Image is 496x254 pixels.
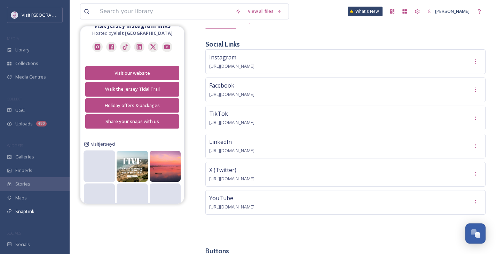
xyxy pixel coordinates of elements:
[91,141,115,147] span: visitjerseyci
[15,60,38,67] span: Collections
[85,98,179,113] button: Holiday offers & packages
[15,195,27,201] span: Maps
[85,82,179,96] button: Walk the Jersey Tidal Trail
[209,119,254,125] span: [URL][DOMAIN_NAME]
[209,63,254,69] span: [URL][DOMAIN_NAME]
[15,241,30,248] span: Socials
[209,110,228,117] span: TikTok
[89,70,175,76] div: Visit our website
[89,86,175,92] div: Walk the Jersey Tidal Trail
[85,114,179,129] button: Share your snaps with us
[209,204,254,210] span: [URL][DOMAIN_NAME]
[209,54,236,61] span: Instagram
[113,30,173,36] strong: Visit [GEOGRAPHIC_DATA]
[7,230,21,236] span: SOCIALS
[209,91,254,97] span: [URL][DOMAIN_NAME]
[15,107,25,114] span: UGC
[205,39,240,49] h3: Social Links
[209,175,254,182] span: [URL][DOMAIN_NAME]
[15,181,30,187] span: Stories
[15,154,34,160] span: Galleries
[348,7,383,16] a: What's New
[150,151,181,182] img: 538155104_18517315786056563_2025128201620447616_n.jpg
[7,96,22,101] span: COLLECT
[209,82,234,89] span: Facebook
[15,74,46,80] span: Media Centres
[7,143,23,148] span: WIDGETS
[36,121,47,126] div: 480
[209,147,254,154] span: [URL][DOMAIN_NAME]
[89,102,175,109] div: Holiday offers & packages
[209,166,236,174] span: X (Twitter)
[85,66,179,80] button: Visit our website
[15,47,29,53] span: Library
[424,5,473,18] a: [PERSON_NAME]
[96,4,232,19] input: Search your library
[11,11,18,18] img: Events-Jersey-Logo.png
[117,151,148,182] img: 537392434_18517499572056563_4081194143200597206_n.jpg
[92,30,173,36] span: Hosted by
[89,118,175,125] div: Share your snaps with us
[15,121,33,127] span: Uploads
[15,167,32,174] span: Embeds
[22,11,76,18] span: Visit [GEOGRAPHIC_DATA]
[7,36,19,41] span: MEDIA
[465,223,486,244] button: Open Chat
[435,8,470,14] span: [PERSON_NAME]
[244,5,285,18] a: View all files
[15,208,34,215] span: SnapLink
[209,138,232,146] span: LinkedIn
[209,194,233,202] span: YouTube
